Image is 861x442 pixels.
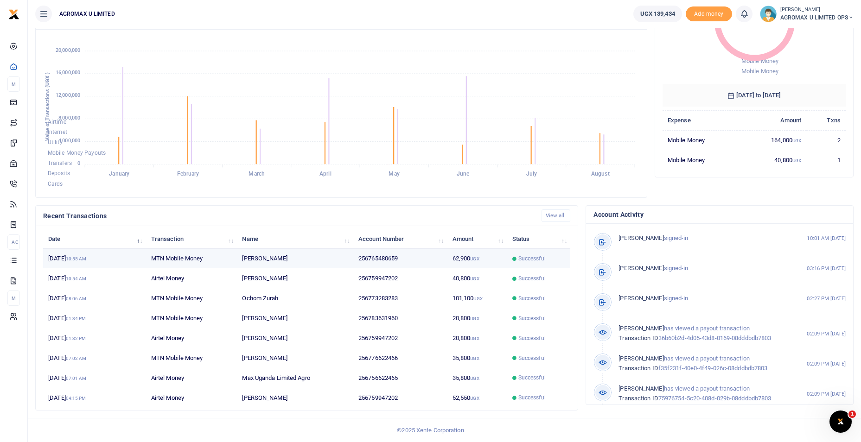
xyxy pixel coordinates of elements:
[663,84,846,107] h6: [DATE] to [DATE]
[43,211,534,221] h4: Recent Transactions
[237,289,353,309] td: Ochom Zurah
[48,181,63,187] span: Cards
[7,234,20,250] li: Ac
[48,170,70,177] span: Deposits
[518,254,546,263] span: Successful
[740,130,806,150] td: 164,000
[663,110,740,130] th: Expense
[470,336,479,341] small: UGX
[237,348,353,368] td: [PERSON_NAME]
[760,6,854,22] a: profile-user [PERSON_NAME] AGROMAX U LIMITED OPS
[77,160,80,166] tspan: 0
[518,274,546,283] span: Successful
[319,171,332,177] tspan: April
[518,354,546,362] span: Successful
[66,316,86,321] small: 01:34 PM
[447,328,507,348] td: 20,800
[518,294,546,303] span: Successful
[619,294,789,303] p: signed-in
[43,249,146,269] td: [DATE]
[237,388,353,407] td: [PERSON_NAME]
[353,289,447,309] td: 256773283283
[43,388,146,407] td: [DATE]
[353,269,447,289] td: 256759947202
[353,388,447,407] td: 256759947202
[146,309,237,328] td: MTN Mobile Money
[353,368,447,388] td: 256756622465
[237,309,353,328] td: [PERSON_NAME]
[518,393,546,402] span: Successful
[593,209,846,220] h4: Account Activity
[177,171,199,177] tspan: February
[780,13,854,22] span: AGROMAX U LIMITED OPS
[807,330,846,338] small: 02:09 PM [DATE]
[66,356,87,361] small: 07:02 AM
[58,115,80,121] tspan: 8,000,000
[237,368,353,388] td: Max Uganda Limited Agro
[470,376,479,381] small: UGX
[447,249,507,269] td: 62,900
[619,385,663,392] span: [PERSON_NAME]
[66,336,86,341] small: 01:32 PM
[146,368,237,388] td: Airtel Money
[48,139,63,146] span: Utility
[807,390,846,398] small: 02:09 PM [DATE]
[526,171,537,177] tspan: July
[353,328,447,348] td: 256759947202
[43,309,146,328] td: [DATE]
[619,384,789,404] p: has viewed a payout transaction 75976754-5c20-408d-029b-08dddbdb7803
[806,150,846,170] td: 1
[470,396,479,401] small: UGX
[740,110,806,130] th: Amount
[633,6,682,22] a: UGX 139,434
[829,410,852,433] iframe: Intercom live chat
[619,234,789,243] p: signed-in
[7,76,20,92] li: M
[43,269,146,289] td: [DATE]
[806,130,846,150] td: 2
[56,93,80,99] tspan: 12,000,000
[457,171,470,177] tspan: June
[237,229,353,249] th: Name: activate to sort column ascending
[640,9,675,19] span: UGX 139,434
[619,355,663,362] span: [PERSON_NAME]
[760,6,777,22] img: profile-user
[66,296,87,301] small: 08:06 AM
[807,360,846,368] small: 02:09 PM [DATE]
[470,256,479,261] small: UGX
[146,328,237,348] td: Airtel Money
[237,249,353,269] td: [PERSON_NAME]
[249,171,265,177] tspan: March
[470,276,479,281] small: UGX
[792,158,801,163] small: UGX
[518,334,546,342] span: Successful
[45,72,51,141] text: Value of Transactions (UGX )
[447,309,507,328] td: 20,800
[619,295,663,302] span: [PERSON_NAME]
[389,171,399,177] tspan: May
[619,265,663,272] span: [PERSON_NAME]
[66,276,87,281] small: 10:54 AM
[56,70,80,76] tspan: 16,000,000
[146,289,237,309] td: MTN Mobile Money
[619,234,663,241] span: [PERSON_NAME]
[470,316,479,321] small: UGX
[43,328,146,348] td: [DATE]
[66,376,87,381] small: 07:01 AM
[48,129,67,135] span: Internet
[43,348,146,368] td: [DATE]
[66,396,86,401] small: 04:15 PM
[447,388,507,407] td: 52,550
[807,234,846,242] small: 10:01 AM [DATE]
[780,6,854,14] small: [PERSON_NAME]
[473,296,482,301] small: UGX
[146,348,237,368] td: MTN Mobile Money
[740,150,806,170] td: 40,800
[663,150,740,170] td: Mobile Money
[619,395,658,402] span: Transaction ID
[806,110,846,130] th: Txns
[741,57,778,64] span: Mobile Money
[237,269,353,289] td: [PERSON_NAME]
[353,348,447,368] td: 256776622466
[353,249,447,269] td: 256765480659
